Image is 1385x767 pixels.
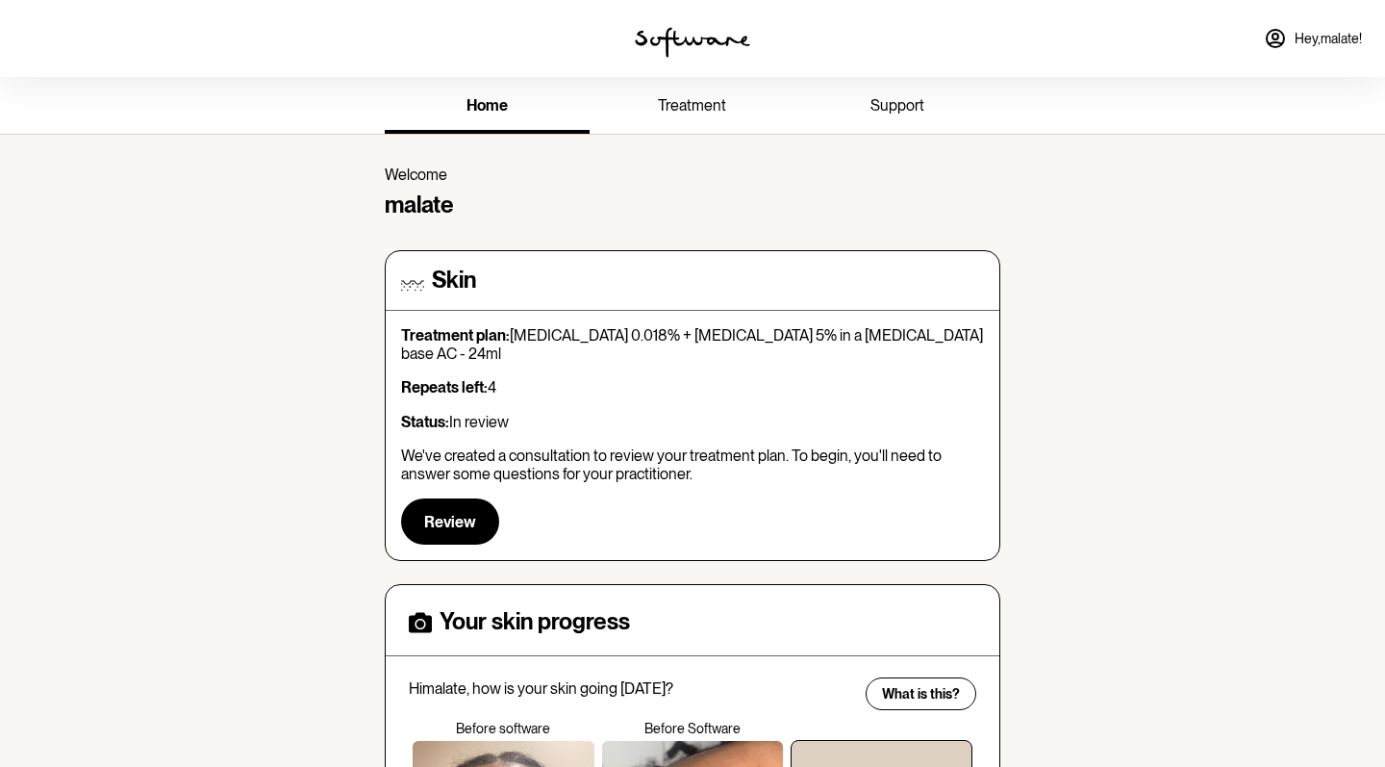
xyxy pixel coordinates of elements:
span: home [466,96,508,115]
span: Hey, malate ! [1295,31,1362,47]
p: Hi malate , how is your skin going [DATE]? [409,679,853,698]
button: What is this? [866,678,976,710]
img: software logo [635,27,750,58]
h4: malate [385,192,1000,219]
span: treatment [658,96,726,115]
p: In review [401,413,984,431]
strong: Treatment plan: [401,326,510,345]
a: treatment [590,81,794,134]
a: home [385,81,590,134]
span: support [870,96,924,115]
p: 4 [401,378,984,396]
strong: Status: [401,413,449,431]
p: Before software [409,721,598,737]
span: Review [424,513,476,531]
p: [MEDICAL_DATA] 0.018% + [MEDICAL_DATA] 5% in a [MEDICAL_DATA] base AC - 24ml [401,326,984,363]
button: Review [401,499,499,545]
h4: Skin [432,267,476,294]
p: Welcome [385,166,1000,184]
p: We've created a consultation to review your treatment plan. To begin, you'll need to answer some ... [401,447,984,483]
p: Before Software [598,721,788,737]
a: support [795,81,1000,134]
h4: Your skin progress [440,608,630,636]
a: Hey,malate! [1252,15,1373,62]
strong: Repeats left: [401,378,488,396]
span: What is this? [882,686,960,703]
